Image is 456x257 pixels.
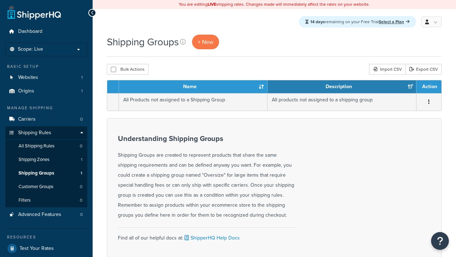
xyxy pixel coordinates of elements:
[118,227,296,243] div: Find all of our helpful docs at:
[19,143,55,149] span: All Shipping Rules
[118,135,296,220] div: Shipping Groups are created to represent products that share the same shipping requirements and c...
[5,194,87,207] li: Filters
[20,246,54,252] span: Test Your Rates
[107,35,179,49] h1: Shipping Groups
[18,75,38,81] span: Websites
[18,46,43,52] span: Scope: Live
[183,234,240,242] a: ShipperHQ Help Docs
[5,113,87,126] li: Carriers
[5,194,87,207] a: Filters 0
[119,93,268,111] td: All Products not assigned to a Shipping Group
[118,135,296,142] h3: Understanding Shipping Groups
[192,35,219,49] a: + New
[5,180,87,193] a: Customer Groups 0
[80,116,83,122] span: 0
[119,80,268,93] th: Name: activate to sort column ascending
[5,113,87,126] a: Carriers 0
[107,64,149,75] button: Bulk Actions
[5,140,87,153] li: All Shipping Rules
[208,1,216,7] b: LIVE
[5,242,87,255] a: Test Your Rates
[18,116,36,122] span: Carriers
[5,64,87,70] div: Basic Setup
[80,212,83,218] span: 0
[18,88,34,94] span: Origins
[268,80,416,93] th: Description: activate to sort column ascending
[5,126,87,140] a: Shipping Rules
[19,184,53,190] span: Customer Groups
[379,19,410,25] a: Select a Plan
[268,93,416,111] td: All products not assigned to a shipping group
[5,85,87,98] li: Origins
[5,71,87,84] li: Websites
[5,208,87,221] li: Advanced Features
[198,38,213,46] span: + New
[5,71,87,84] a: Websites 1
[5,140,87,153] a: All Shipping Rules 0
[5,167,87,180] a: Shipping Groups 1
[5,25,87,38] a: Dashboard
[5,153,87,166] a: Shipping Zones 1
[369,64,405,75] div: Import CSV
[310,19,325,25] strong: 14 days
[5,126,87,208] li: Shipping Rules
[405,64,442,75] a: Export CSV
[5,167,87,180] li: Shipping Groups
[5,153,87,166] li: Shipping Zones
[19,157,50,163] span: Shipping Zones
[80,143,82,149] span: 0
[431,232,449,250] button: Open Resource Center
[80,184,82,190] span: 0
[7,5,61,20] a: ShipperHQ Home
[81,157,82,163] span: 1
[299,16,416,27] div: remaining on your Free Trial
[81,170,82,176] span: 1
[18,212,61,218] span: Advanced Features
[5,105,87,111] div: Manage Shipping
[5,234,87,240] div: Resources
[5,180,87,193] li: Customer Groups
[19,170,54,176] span: Shipping Groups
[80,197,82,203] span: 0
[5,208,87,221] a: Advanced Features 0
[81,75,83,81] span: 1
[18,130,51,136] span: Shipping Rules
[416,80,441,93] th: Action
[19,197,31,203] span: Filters
[5,85,87,98] a: Origins 1
[18,29,42,35] span: Dashboard
[81,88,83,94] span: 1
